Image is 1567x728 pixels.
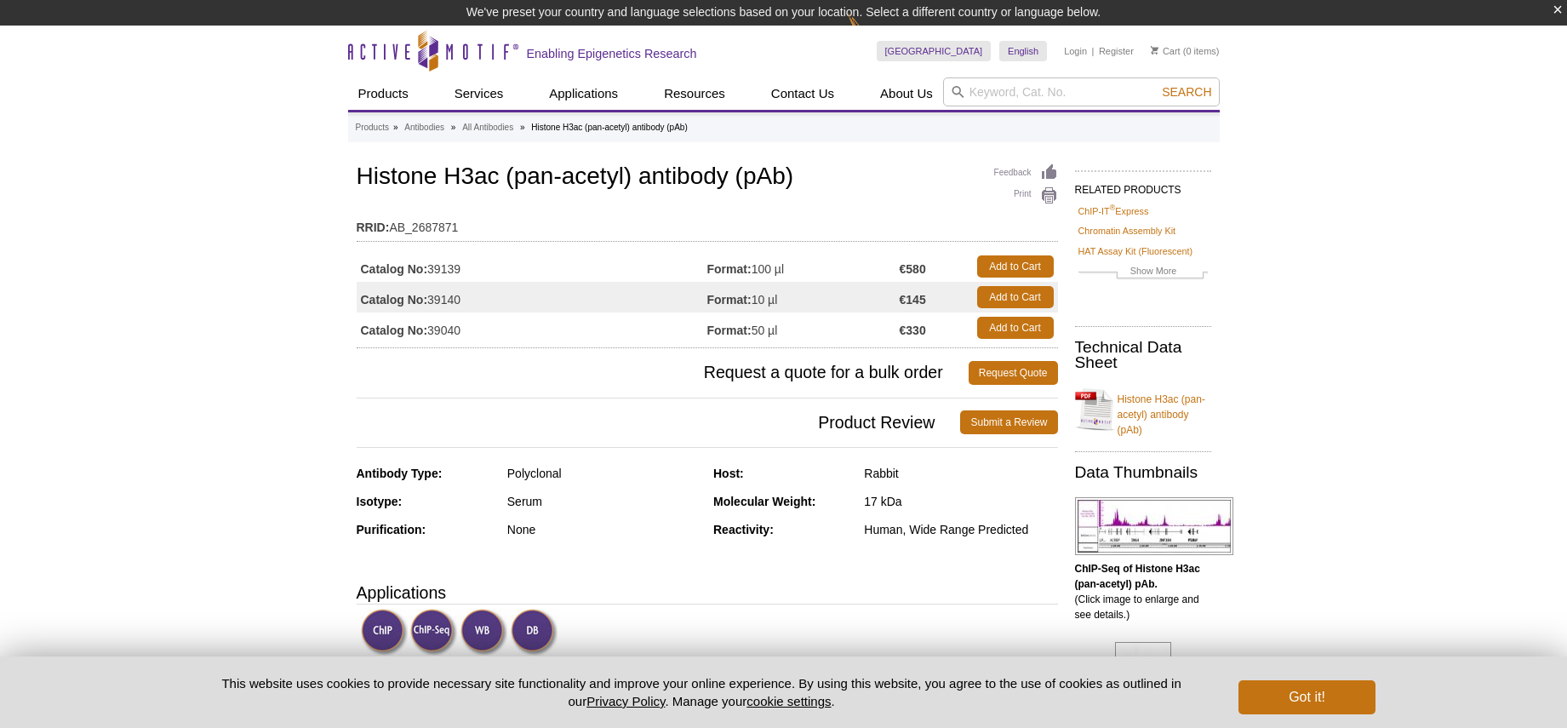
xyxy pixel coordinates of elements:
a: Resources [654,77,735,110]
span: Product Review [357,410,961,434]
li: (0 items) [1151,41,1220,61]
a: ChIP-IT®Express [1078,203,1149,219]
div: Polyclonal [507,466,701,481]
li: » [393,123,398,132]
strong: Format: [707,292,752,307]
td: 39140 [357,282,707,312]
a: Contact Us [761,77,844,110]
h3: Applications [357,580,1058,605]
strong: Catalog No: [361,261,428,277]
img: Histone H3ac (pan-acetyl) antibody (pAb) tested by ChIP-Seq. [1075,497,1233,555]
h2: Data Thumbnails [1075,465,1211,480]
b: ChIP-Seq of Histone H3ac (pan-acetyl) pAb. [1075,563,1200,590]
a: Chromatin Assembly Kit [1078,223,1176,238]
a: Services [444,77,514,110]
a: Register [1099,45,1134,57]
h2: Enabling Epigenetics Research [527,46,697,61]
h2: RELATED PRODUCTS [1075,170,1211,201]
strong: Antibody Type: [357,467,443,480]
a: Histone H3ac (pan-acetyl) antibody (pAb) [1075,381,1211,438]
a: Print [994,186,1058,205]
td: AB_2687871 [357,209,1058,237]
a: Add to Cart [977,286,1054,308]
a: HAT Assay Kit (Fluorescent) [1078,244,1193,259]
strong: Format: [707,261,752,277]
a: Products [348,77,419,110]
a: Privacy Policy [586,694,665,708]
img: Western Blot Validated [460,609,507,656]
td: 100 µl [707,251,900,282]
strong: Isotype: [357,495,403,508]
a: Applications [539,77,628,110]
div: Human, Wide Range Predicted [864,522,1057,537]
strong: Host: [713,467,744,480]
a: Show More [1078,263,1208,283]
input: Keyword, Cat. No. [943,77,1220,106]
a: Login [1064,45,1087,57]
strong: Format: [707,323,752,338]
a: English [999,41,1047,61]
sup: ® [1110,203,1116,212]
img: ChIP Validated [361,609,408,656]
li: | [1092,41,1095,61]
strong: RRID: [357,220,390,235]
td: 39040 [357,312,707,343]
img: ChIP-Seq Validated [410,609,457,656]
img: Your Cart [1151,46,1158,54]
strong: Catalog No: [361,323,428,338]
li: Histone H3ac (pan-acetyl) antibody (pAb) [531,123,687,132]
strong: €580 [900,261,926,277]
td: 39139 [357,251,707,282]
button: Search [1157,84,1216,100]
li: » [451,123,456,132]
img: Dot Blot Validated [511,609,558,656]
strong: Purification: [357,523,426,536]
a: Add to Cart [977,317,1054,339]
li: » [520,123,525,132]
a: [GEOGRAPHIC_DATA] [877,41,992,61]
span: Request a quote for a bulk order [357,361,969,385]
h2: Technical Data Sheet [1075,340,1211,370]
a: Products [356,120,389,135]
button: cookie settings [746,694,831,708]
a: Request Quote [969,361,1058,385]
a: Cart [1151,45,1181,57]
a: Add to Cart [977,255,1054,278]
div: Serum [507,494,701,509]
a: Feedback [994,163,1058,182]
strong: Molecular Weight: [713,495,815,508]
button: Got it! [1238,680,1375,714]
td: 10 µl [707,282,900,312]
h1: Histone H3ac (pan-acetyl) antibody (pAb) [357,163,1058,192]
span: Search [1162,85,1211,99]
strong: €145 [900,292,926,307]
p: (Click image to enlarge and see details.) [1075,561,1211,622]
a: Antibodies [404,120,444,135]
img: Change Here [848,13,893,53]
a: All Antibodies [462,120,513,135]
strong: €330 [900,323,926,338]
div: None [507,522,701,537]
td: 50 µl [707,312,900,343]
div: Rabbit [864,466,1057,481]
strong: Catalog No: [361,292,428,307]
a: Submit a Review [960,410,1057,434]
a: About Us [870,77,943,110]
p: This website uses cookies to provide necessary site functionality and improve your online experie... [192,674,1211,710]
div: 17 kDa [864,494,1057,509]
strong: Reactivity: [713,523,774,536]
